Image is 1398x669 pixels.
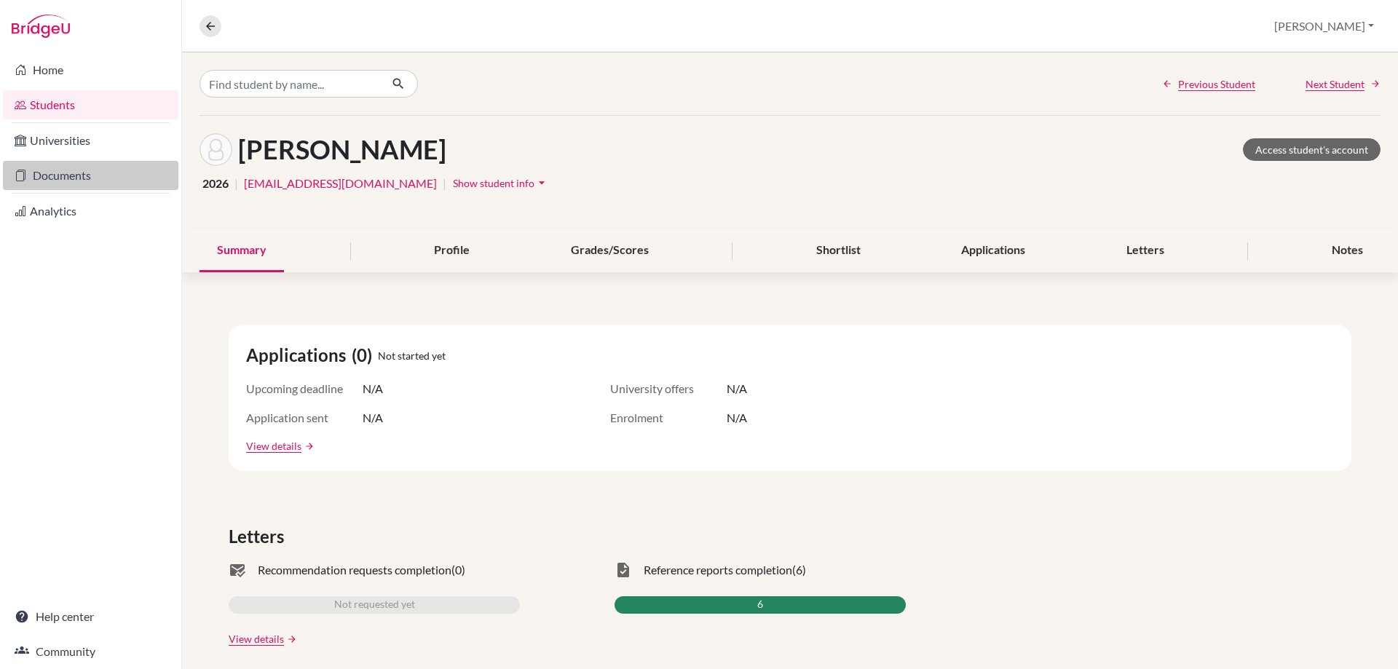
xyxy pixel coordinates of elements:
[452,172,550,194] button: Show student infoarrow_drop_down
[258,561,451,579] span: Recommendation requests completion
[334,596,415,614] span: Not requested yet
[378,348,446,363] span: Not started yet
[246,342,352,368] span: Applications
[792,561,806,579] span: (6)
[451,561,465,579] span: (0)
[757,596,763,614] span: 6
[229,631,284,646] a: View details
[200,229,284,272] div: Summary
[234,175,238,192] span: |
[727,409,747,427] span: N/A
[229,561,246,579] span: mark_email_read
[1243,138,1381,161] a: Access student's account
[453,177,534,189] span: Show student info
[1109,229,1182,272] div: Letters
[363,409,383,427] span: N/A
[3,55,178,84] a: Home
[3,126,178,155] a: Universities
[229,523,290,550] span: Letters
[944,229,1043,272] div: Applications
[244,175,437,192] a: [EMAIL_ADDRESS][DOMAIN_NAME]
[3,637,178,666] a: Community
[553,229,666,272] div: Grades/Scores
[610,409,727,427] span: Enrolment
[534,175,549,190] i: arrow_drop_down
[1306,76,1365,92] span: Next Student
[301,441,315,451] a: arrow_forward
[610,380,727,397] span: University offers
[284,634,297,644] a: arrow_forward
[3,161,178,190] a: Documents
[238,134,446,165] h1: [PERSON_NAME]
[3,602,178,631] a: Help center
[3,197,178,226] a: Analytics
[1178,76,1255,92] span: Previous Student
[644,561,792,579] span: Reference reports completion
[200,133,232,166] img: Eva Gregori's avatar
[3,90,178,119] a: Students
[246,409,363,427] span: Application sent
[727,380,747,397] span: N/A
[1314,229,1381,272] div: Notes
[1306,76,1381,92] a: Next Student
[1268,12,1381,40] button: [PERSON_NAME]
[799,229,878,272] div: Shortlist
[363,380,383,397] span: N/A
[615,561,632,579] span: task
[200,70,380,98] input: Find student by name...
[1162,76,1255,92] a: Previous Student
[246,438,301,454] a: View details
[416,229,487,272] div: Profile
[352,342,378,368] span: (0)
[443,175,446,192] span: |
[12,15,70,38] img: Bridge-U
[202,175,229,192] span: 2026
[246,380,363,397] span: Upcoming deadline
